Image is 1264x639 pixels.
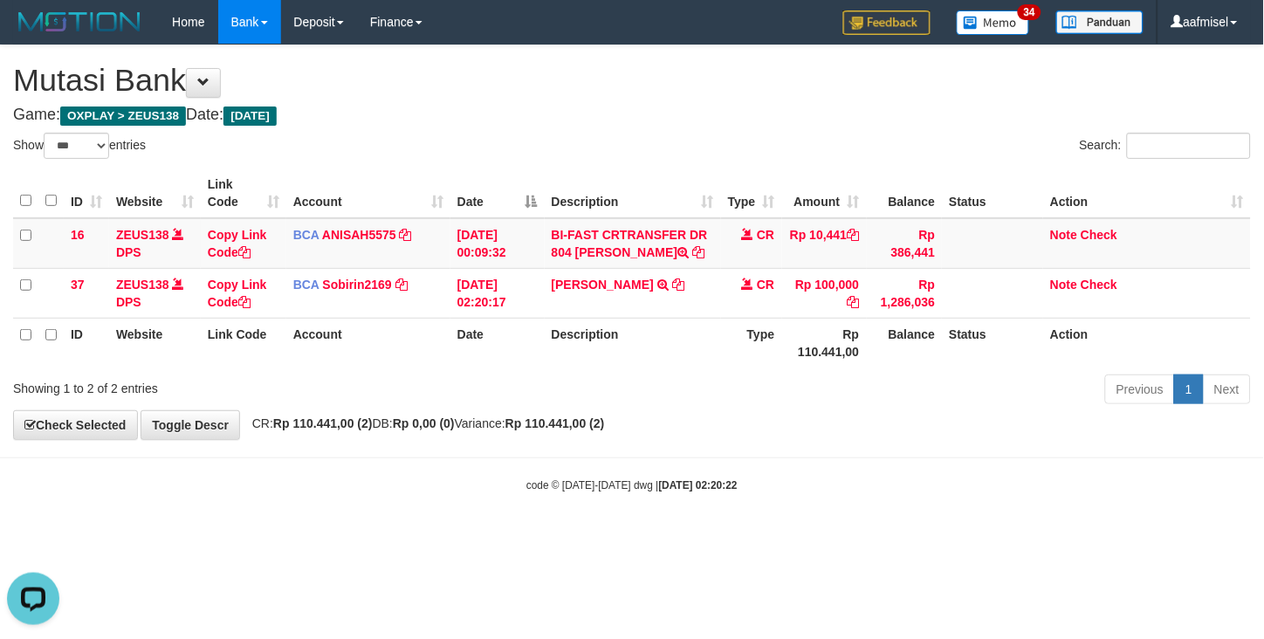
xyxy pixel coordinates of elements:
th: Amount: activate to sort column ascending [782,168,867,218]
span: [DATE] [223,106,277,126]
th: Balance [867,318,943,368]
th: Rp 110.441,00 [782,318,867,368]
th: Date [450,318,545,368]
span: CR [757,278,774,292]
th: Status [942,168,1043,218]
a: Copy Rp 100,000 to clipboard [848,295,860,309]
a: Copy Link Code [208,228,267,259]
strong: Rp 110.441,00 (2) [273,416,373,430]
button: Open LiveChat chat widget [7,7,59,59]
td: Rp 100,000 [782,268,867,318]
th: Account: activate to sort column ascending [286,168,450,218]
span: 34 [1018,4,1041,20]
th: Type [721,318,782,368]
a: Copy JEVERSON FERRE to clipboard [672,278,684,292]
span: CR [757,228,774,242]
select: Showentries [44,133,109,159]
th: Description [545,318,721,368]
th: Link Code: activate to sort column ascending [201,168,286,218]
th: ID: activate to sort column ascending [64,168,109,218]
a: Check [1081,278,1117,292]
strong: Rp 110.441,00 (2) [505,416,605,430]
span: BCA [293,278,319,292]
a: Toggle Descr [141,410,240,440]
span: CR: DB: Variance: [244,416,605,430]
span: 37 [71,278,85,292]
a: Note [1050,278,1077,292]
a: Copy Sobirin2169 to clipboard [395,278,408,292]
a: Sobirin2169 [323,278,392,292]
span: 16 [71,228,85,242]
th: Link Code [201,318,286,368]
th: ID [64,318,109,368]
td: Rp 1,286,036 [867,268,943,318]
td: BI-FAST CRTRANSFER DR 804 [PERSON_NAME] [545,218,721,269]
img: panduan.png [1056,10,1144,34]
a: 1 [1174,374,1204,404]
th: Action [1043,318,1251,368]
input: Search: [1127,133,1251,159]
th: Website: activate to sort column ascending [109,168,201,218]
h1: Mutasi Bank [13,63,1251,98]
img: Button%20Memo.svg [957,10,1030,35]
td: DPS [109,218,201,269]
div: Showing 1 to 2 of 2 entries [13,373,513,397]
img: MOTION_logo.png [13,9,146,35]
td: [DATE] 02:20:17 [450,268,545,318]
a: Copy ANISAH5575 to clipboard [400,228,412,242]
img: Feedback.jpg [843,10,931,35]
td: Rp 386,441 [867,218,943,269]
a: ANISAH5575 [322,228,396,242]
th: Description: activate to sort column ascending [545,168,721,218]
strong: [DATE] 02:20:22 [659,479,738,491]
a: Copy Link Code [208,278,267,309]
td: Rp 10,441 [782,218,867,269]
a: Check Selected [13,410,138,440]
a: Copy BI-FAST CRTRANSFER DR 804 AGUS SALIM to clipboard [692,245,704,259]
th: Status [942,318,1043,368]
span: BCA [293,228,319,242]
a: Note [1050,228,1077,242]
small: code © [DATE]-[DATE] dwg | [526,479,738,491]
strong: Rp 0,00 (0) [393,416,455,430]
td: DPS [109,268,201,318]
a: Previous [1105,374,1175,404]
label: Show entries [13,133,146,159]
a: Check [1081,228,1117,242]
label: Search: [1080,133,1251,159]
a: ZEUS138 [116,228,169,242]
span: OXPLAY > ZEUS138 [60,106,186,126]
a: Copy Rp 10,441 to clipboard [848,228,860,242]
th: Balance [867,168,943,218]
a: ZEUS138 [116,278,169,292]
th: Account [286,318,450,368]
a: [PERSON_NAME] [552,278,654,292]
th: Website [109,318,201,368]
h4: Game: Date: [13,106,1251,124]
td: [DATE] 00:09:32 [450,218,545,269]
th: Type: activate to sort column ascending [721,168,782,218]
th: Action: activate to sort column ascending [1043,168,1251,218]
a: Next [1203,374,1251,404]
th: Date: activate to sort column descending [450,168,545,218]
